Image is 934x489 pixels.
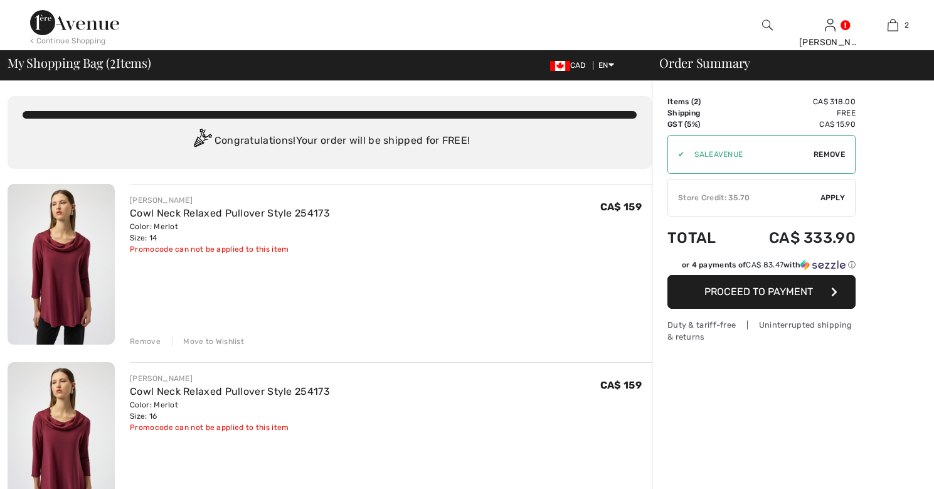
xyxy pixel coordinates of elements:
a: Sign In [825,19,836,31]
div: Order Summary [644,56,926,69]
div: Store Credit: 35.70 [668,192,820,203]
div: Congratulations! Your order will be shipped for FREE! [23,129,637,154]
span: Proceed to Payment [704,286,813,298]
button: Proceed to Payment [667,275,856,309]
div: Remove [130,336,161,347]
span: 2 [694,97,698,106]
div: Move to Wishlist [172,336,244,347]
td: Items ( ) [667,96,735,107]
a: Cowl Neck Relaxed Pullover Style 254173 [130,385,330,397]
img: search the website [762,18,773,33]
div: [PERSON_NAME] [130,373,330,384]
a: Cowl Neck Relaxed Pullover Style 254173 [130,207,330,219]
td: GST (5%) [667,119,735,130]
div: or 4 payments of with [682,259,856,271]
img: My Bag [888,18,898,33]
div: < Continue Shopping [30,35,106,46]
div: Duty & tariff-free | Uninterrupted shipping & returns [667,319,856,343]
span: Remove [814,149,845,160]
img: 1ère Avenue [30,10,119,35]
div: Color: Merlot Size: 16 [130,399,330,422]
td: CA$ 15.90 [735,119,856,130]
div: [PERSON_NAME] [130,195,330,206]
td: Total [667,217,735,259]
img: Sezzle [800,259,846,271]
span: EN [598,61,614,70]
img: Congratulation2.svg [189,129,215,154]
td: CA$ 318.00 [735,96,856,107]
img: Canadian Dollar [550,61,570,71]
div: ✔ [668,149,684,160]
span: CA$ 159 [600,201,642,213]
div: [PERSON_NAME] [799,36,861,49]
span: 2 [905,19,909,31]
td: Free [735,107,856,119]
div: Color: Merlot Size: 14 [130,221,330,244]
img: My Info [825,18,836,33]
div: Promocode can not be applied to this item [130,422,330,433]
div: Promocode can not be applied to this item [130,244,330,255]
input: Promo code [684,136,814,173]
td: Shipping [667,107,735,119]
td: CA$ 333.90 [735,217,856,259]
span: CA$ 83.47 [746,261,783,269]
span: CAD [550,61,591,70]
img: Cowl Neck Relaxed Pullover Style 254173 [8,184,115,345]
span: Apply [820,192,846,203]
span: My Shopping Bag ( Items) [8,56,151,69]
span: 2 [110,53,116,70]
span: CA$ 159 [600,379,642,391]
a: 2 [862,18,923,33]
div: or 4 payments ofCA$ 83.47withSezzle Click to learn more about Sezzle [667,259,856,275]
